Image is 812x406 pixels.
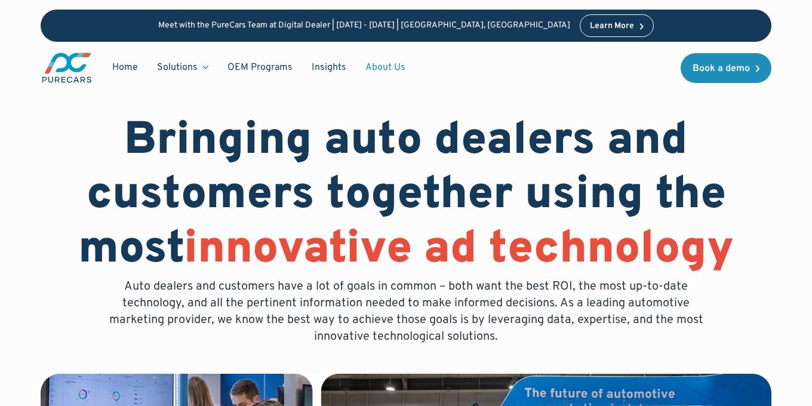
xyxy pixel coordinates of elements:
a: About Us [356,56,415,79]
div: Solutions [157,61,198,74]
a: Book a demo [681,53,771,83]
p: Meet with the PureCars Team at Digital Dealer | [DATE] - [DATE] | [GEOGRAPHIC_DATA], [GEOGRAPHIC_... [158,21,570,31]
a: main [41,51,93,84]
h1: Bringing auto dealers and customers together using the most [41,115,771,278]
div: Solutions [147,56,218,79]
img: purecars logo [41,51,93,84]
span: innovative ad technology [184,222,734,279]
div: Learn More [590,22,634,30]
a: Insights [302,56,356,79]
a: Learn More [580,14,654,37]
div: Book a demo [693,64,750,73]
a: OEM Programs [218,56,302,79]
a: Home [103,56,147,79]
p: Auto dealers and customers have a lot of goals in common – both want the best ROI, the most up-to... [100,278,712,345]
